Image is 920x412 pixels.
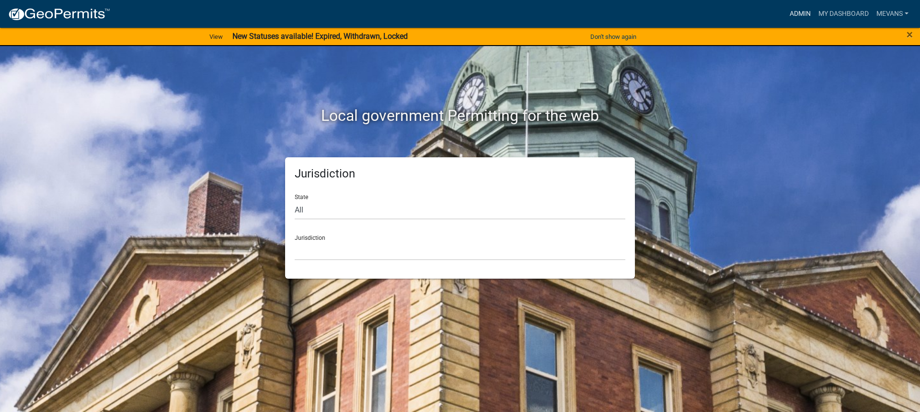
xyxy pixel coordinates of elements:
span: × [907,28,913,41]
a: Mevans [873,5,912,23]
a: View [206,29,227,45]
a: Admin [786,5,815,23]
button: Close [907,29,913,40]
strong: New Statuses available! Expired, Withdrawn, Locked [232,32,408,41]
h5: Jurisdiction [295,167,625,181]
a: My Dashboard [815,5,873,23]
h2: Local government Permitting for the web [194,106,726,125]
button: Don't show again [586,29,640,45]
